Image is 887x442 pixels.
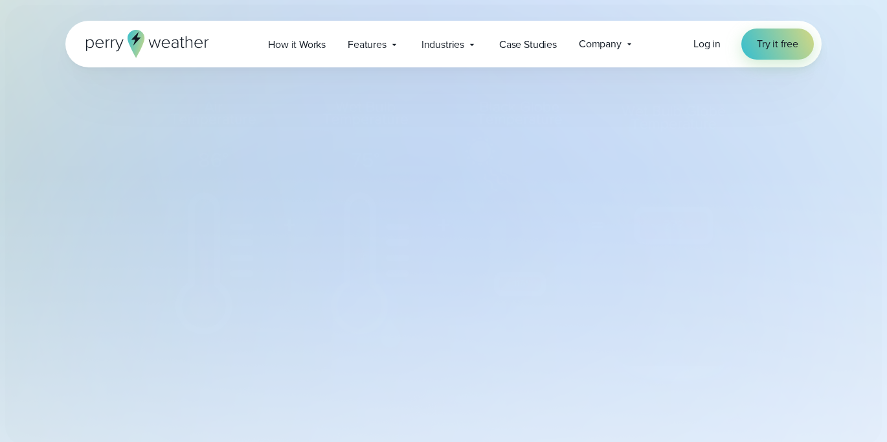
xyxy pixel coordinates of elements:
a: Try it free [741,29,814,60]
span: Industries [421,37,464,52]
span: Log in [693,36,721,51]
a: How it Works [257,31,337,58]
span: Company [579,36,622,52]
a: Case Studies [488,31,568,58]
a: Log in [693,36,721,52]
span: How it Works [268,37,326,52]
span: Try it free [757,36,798,52]
span: Case Studies [499,37,557,52]
span: Features [348,37,387,52]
